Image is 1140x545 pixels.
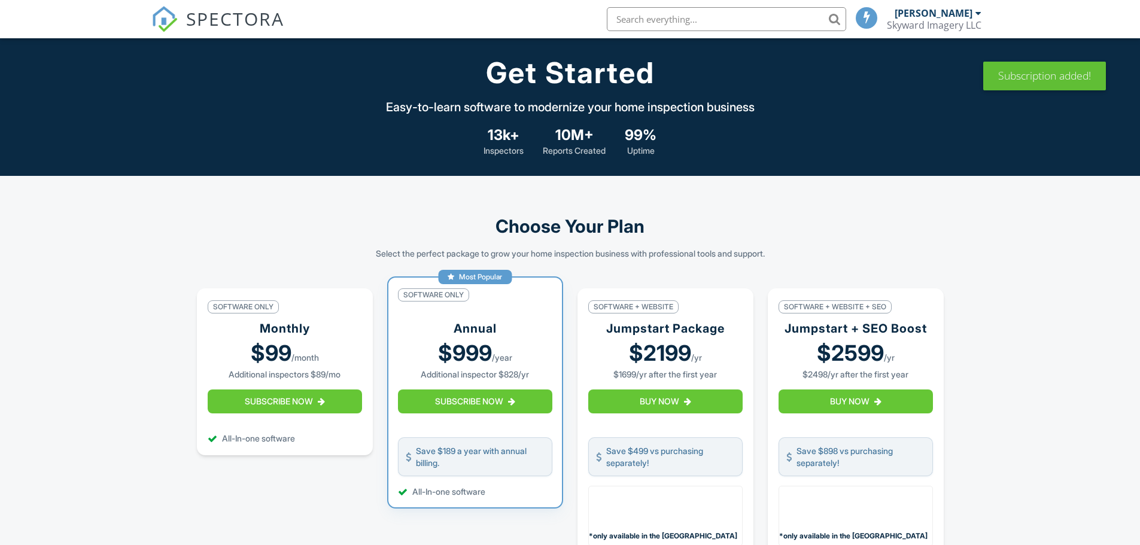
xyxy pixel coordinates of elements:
span: Software + Website + SEO [779,300,892,314]
strong: $99 [251,342,291,364]
span: Uptime [627,145,655,157]
span: All-In-one software [222,433,295,444]
span: Inspectors [484,145,524,157]
div: [PERSON_NAME] [895,7,972,19]
span: /year [492,352,512,364]
h2: Choose Your Plan [495,214,645,238]
span: Software Only [398,288,469,302]
h3: Annual [454,321,497,337]
strong: 99% [625,125,656,145]
p: Additional inspector $828/yr [421,369,529,380]
strong: $2199 [629,342,691,364]
h1: Get Started [486,57,655,89]
p: $1699/yr after the first year [613,369,717,380]
p: Additional inspectors $89/mo [229,369,341,380]
a: SPECTORA [151,16,284,41]
span: Save $499 vs purchasing separately! [606,445,735,468]
h3: Jumpstart + SEO Boost [785,321,927,337]
span: SPECTORA [186,6,284,31]
span: /yr [884,352,895,364]
span: Save $189 a year with annual billing. [416,445,545,468]
p: Easy-to-learn software to modernize your home inspection business [386,99,755,115]
span: /yr [691,352,702,364]
img: The Best Home Inspection Software - Spectora [151,6,178,32]
div: Subscription added! [983,62,1106,90]
strong: $2599 [817,342,884,364]
span: Software + Website [588,300,679,314]
span: Save $898 vs purchasing separately! [797,445,925,468]
span: /month [291,352,319,364]
input: Search everything... [607,7,846,31]
strong: 10M+ [555,125,594,145]
div: Skyward Imagery LLC [887,19,981,31]
button: Subscribe Now [398,389,552,413]
h3: Jumpstart Package [606,321,725,337]
span: Reports Created [543,145,606,157]
button: Buy Now [588,389,743,413]
strong: 13k+ [488,125,519,145]
strong: $999 [438,342,492,364]
h3: Monthly [260,321,310,337]
p: $2498/yr after the first year [802,369,908,380]
p: Select the perfect package to grow your home inspection business with professional tools and supp... [376,248,765,260]
span: Software Only [208,300,279,314]
button: Buy Now [779,389,933,413]
iframe: Payment method messaging [591,489,740,528]
button: Subscribe Now [208,389,362,413]
span: All-In-one software [412,486,485,498]
span: Most Popular [459,272,502,282]
iframe: Payment method messaging [782,489,930,528]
